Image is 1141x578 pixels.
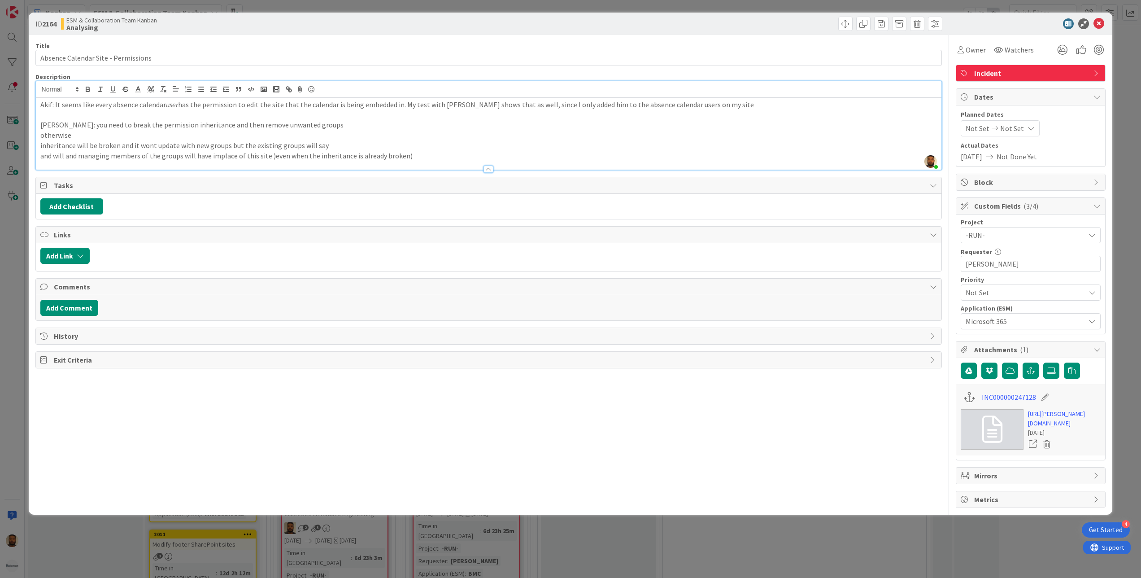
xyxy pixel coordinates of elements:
img: SuhERjEBekcmeNwx69lP23qFotIEMBTo.jpg [924,155,937,168]
span: Support [19,1,41,12]
span: Owner [966,44,986,55]
span: ESM & Collaboration Team Kanban [66,17,157,24]
div: Project [961,219,1101,225]
span: Not Set [966,286,1080,299]
span: Attachments [974,344,1089,355]
div: Get Started [1089,525,1123,534]
span: Tasks [54,180,926,191]
button: Add Comment [40,300,98,316]
span: Exit Criteria [54,355,926,365]
button: Add Link [40,248,90,264]
em: user [166,100,178,109]
span: Comments [54,281,926,292]
span: Incident [974,68,1089,79]
span: History [54,331,926,342]
span: Links [54,229,926,240]
div: Application (ESM) [961,305,1101,311]
span: Mirrors [974,470,1089,481]
a: INC000000247128 [982,392,1036,403]
p: inheritance will be broken and it wont update with new groups but the existing groups will say [40,140,937,151]
span: Block [974,177,1089,188]
span: Watchers [1005,44,1034,55]
span: -RUN- [966,229,1080,241]
span: Microsoft 365 [966,315,1080,328]
button: Add Checklist [40,198,103,215]
p: [PERSON_NAME]: you need to break the permission inheritance and then remove unwanted groups [40,120,937,130]
span: Custom Fields [974,201,1089,211]
span: ( 1 ) [1020,345,1028,354]
p: and will and managing members of the groups will have implace of this site )even when the inherit... [40,151,937,161]
span: Not Set [1000,123,1024,134]
div: Priority [961,276,1101,283]
a: Open [1028,438,1038,450]
p: otherwise [40,130,937,140]
span: Description [35,73,70,81]
p: Akif: It seems like every absence calendar has the permission to edit the site that the calendar ... [40,100,937,110]
span: Not Done Yet [997,151,1037,162]
label: Requester [961,248,992,256]
span: Dates [974,92,1089,102]
span: ID [35,18,57,29]
span: Not Set [966,123,989,134]
label: Title [35,42,50,50]
div: [DATE] [1028,428,1101,438]
input: type card name here... [35,50,942,66]
div: 4 [1122,520,1130,528]
span: Metrics [974,494,1089,505]
div: Open Get Started checklist, remaining modules: 4 [1082,522,1130,538]
b: Analysing [66,24,157,31]
span: Actual Dates [961,141,1101,150]
a: [URL][PERSON_NAME][DOMAIN_NAME] [1028,409,1101,428]
span: Planned Dates [961,110,1101,119]
span: [DATE] [961,151,982,162]
span: ( 3/4 ) [1023,201,1038,210]
b: 2164 [42,19,57,28]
